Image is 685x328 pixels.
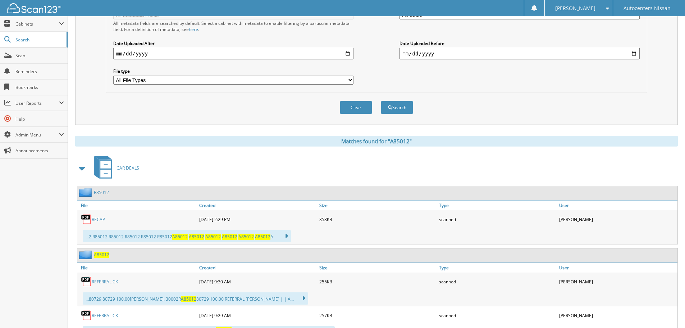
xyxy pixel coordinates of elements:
[117,165,139,171] span: CAR DEALS
[318,308,438,323] div: 257KB
[113,40,353,46] label: Date Uploaded After
[222,234,237,240] span: A85012
[172,234,188,240] span: A85012
[557,274,677,289] div: [PERSON_NAME]
[92,279,118,285] a: REFERRAL CK
[624,6,671,10] span: Autocenters Nissan
[318,263,438,273] a: Size
[340,101,372,114] button: Clear
[555,6,595,10] span: [PERSON_NAME]
[90,154,139,182] a: CAR DEALS
[318,212,438,226] div: 353KB
[7,3,61,13] img: scan123-logo-white.svg
[557,212,677,226] div: [PERSON_NAME]
[15,116,64,122] span: Help
[197,308,318,323] div: [DATE] 9:29 AM
[75,136,678,147] div: Matches found for "A85012"
[113,68,353,74] label: File type
[437,274,557,289] div: scanned
[557,308,677,323] div: [PERSON_NAME]
[92,313,118,319] a: REFERRAL CK
[15,37,63,43] span: Search
[15,132,59,138] span: Admin Menu
[15,68,64,75] span: Reminders
[15,21,59,27] span: Cabinets
[15,148,64,154] span: Announcements
[557,201,677,210] a: User
[92,216,105,223] a: RECAP
[181,296,196,302] span: A85012
[557,263,677,273] a: User
[79,188,94,197] img: folder2.png
[77,201,197,210] a: File
[318,274,438,289] div: 255KB
[197,212,318,226] div: [DATE] 2:29 PM
[197,274,318,289] div: [DATE] 9:30 AM
[238,234,254,240] span: A85012
[15,84,64,90] span: Bookmarks
[197,263,318,273] a: Created
[83,292,308,305] div: ...80729 80729 100.00[PERSON_NAME], 30002R 80729 100.00 REFERRAL [PERSON_NAME] | | A...
[113,20,353,32] div: All metadata fields are searched by default. Select a cabinet with metadata to enable filtering b...
[81,276,92,287] img: PDF.png
[113,48,353,59] input: start
[94,189,109,196] a: R85012
[255,234,270,240] span: A85012
[205,234,221,240] span: A85012
[81,310,92,321] img: PDF.png
[15,100,59,106] span: User Reports
[381,101,413,114] button: Search
[81,214,92,225] img: PDF.png
[437,201,557,210] a: Type
[94,252,109,258] a: A85012
[79,250,94,259] img: folder2.png
[197,201,318,210] a: Created
[83,230,291,242] div: ...2 R85012 R85012 R85012 R85012 R85012 A...
[399,40,640,46] label: Date Uploaded Before
[437,263,557,273] a: Type
[189,26,198,32] a: here
[77,263,197,273] a: File
[399,48,640,59] input: end
[318,201,438,210] a: Size
[15,53,64,59] span: Scan
[437,212,557,226] div: scanned
[437,308,557,323] div: scanned
[189,234,204,240] span: A85012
